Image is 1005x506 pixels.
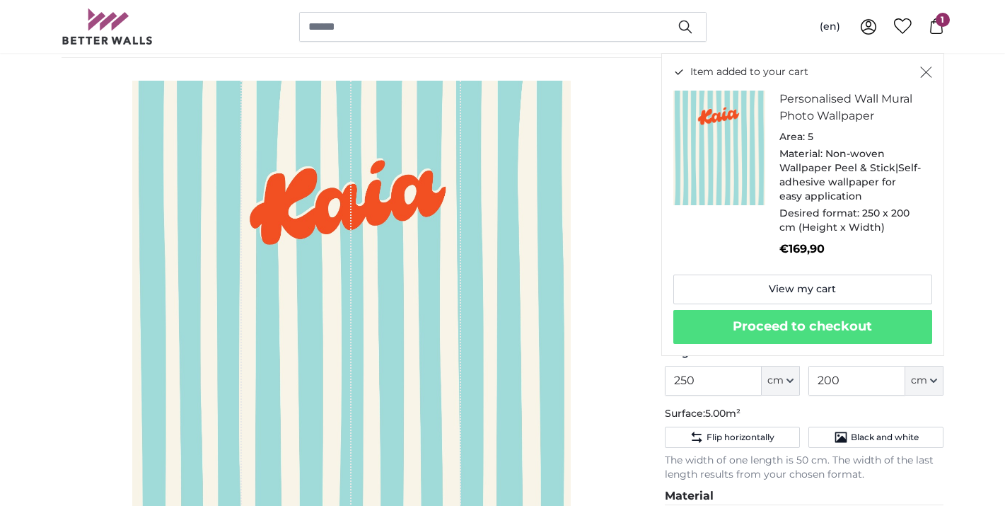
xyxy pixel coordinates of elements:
button: Close [920,65,932,79]
span: cm [911,374,927,388]
h3: Personalised Wall Mural Photo Wallpaper [779,91,921,125]
span: Item added to your cart [690,65,808,79]
p: Surface: [665,407,944,421]
button: cm [905,366,943,396]
span: 1 [936,13,950,27]
div: Item added to your cart [661,53,944,356]
span: 5 [808,130,813,143]
p: €169,90 [779,241,921,258]
span: Black and white [851,432,919,443]
img: Betterwalls [62,8,153,45]
button: (en) [808,14,852,40]
button: Flip horizontally [665,427,800,448]
span: Desired format: [779,207,859,219]
span: Material: [779,147,823,160]
legend: Material [665,488,944,505]
span: cm [767,374,784,388]
a: View my cart [673,275,932,304]
p: The width of one length is 50 cm. The width of the last length results from your chosen format. [665,454,944,482]
button: Proceed to checkout [673,310,932,344]
span: Flip horizontally [707,432,774,443]
img: personalised-photo [673,91,765,206]
span: Non-woven Wallpaper Peel & Stick|Self-adhesive wallpaper for easy application [779,147,921,202]
button: cm [762,366,800,396]
span: Area: [779,130,805,143]
button: Black and white [808,427,943,448]
span: 250 x 200 cm (Height x Width) [779,207,910,234]
span: 5.00m² [705,407,740,420]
